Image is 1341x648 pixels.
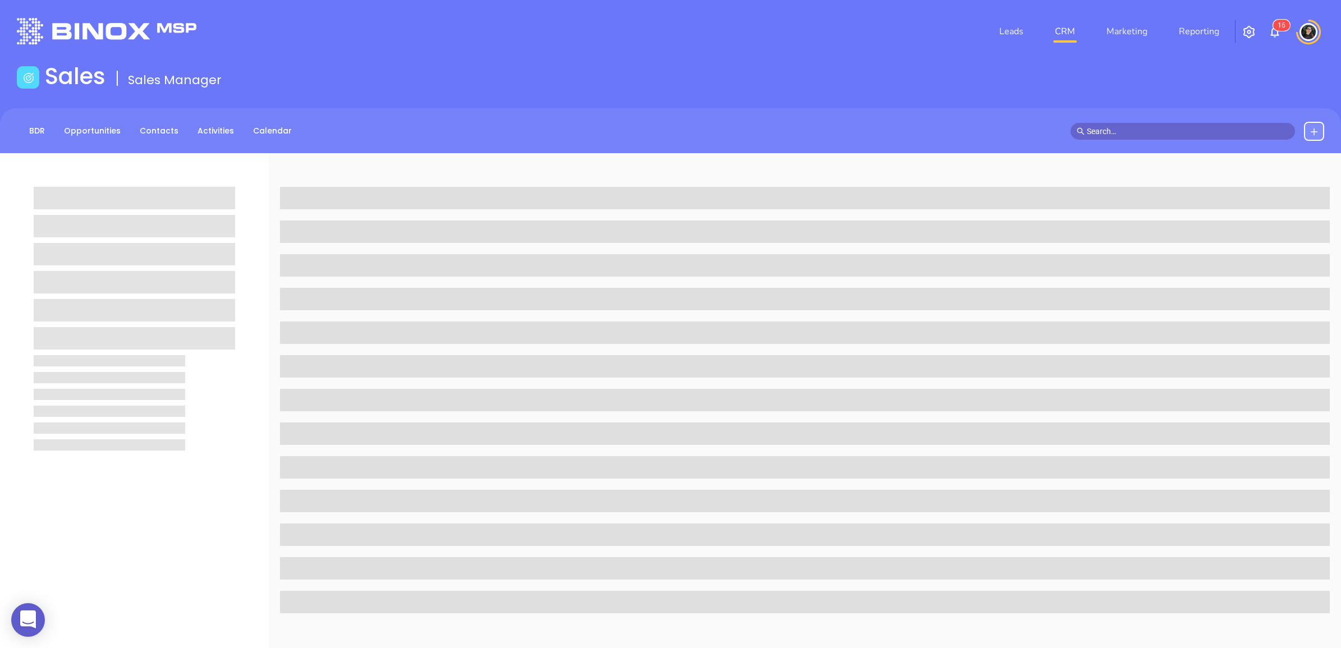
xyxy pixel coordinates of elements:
a: Reporting [1174,20,1224,43]
a: Calendar [246,122,298,140]
img: iconSetting [1242,25,1256,39]
a: Activities [191,122,241,140]
span: search [1077,127,1085,135]
a: BDR [22,122,52,140]
a: Opportunities [57,122,127,140]
input: Search… [1087,125,1289,137]
span: Sales Manager [128,71,222,89]
h1: Sales [45,63,105,90]
a: Contacts [133,122,185,140]
img: user [1299,23,1317,41]
a: Leads [995,20,1028,43]
img: iconNotification [1268,25,1282,39]
a: Marketing [1102,20,1152,43]
span: 6 [1282,21,1285,29]
sup: 16 [1273,20,1290,31]
img: logo [17,18,196,44]
span: 1 [1278,21,1282,29]
a: CRM [1050,20,1080,43]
